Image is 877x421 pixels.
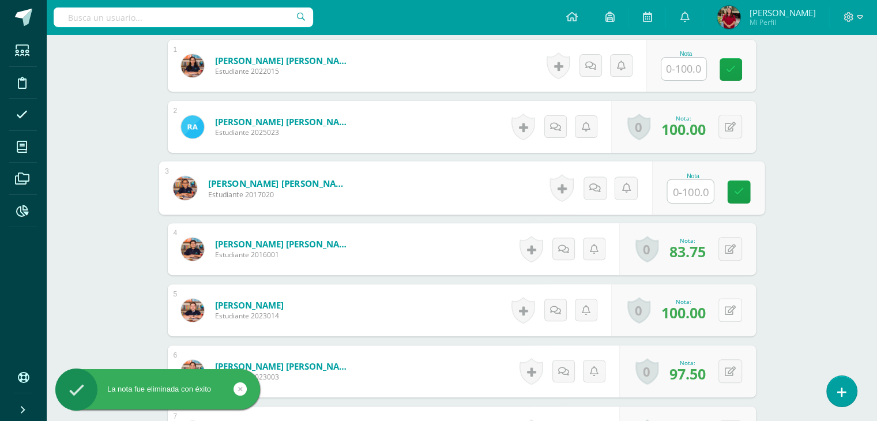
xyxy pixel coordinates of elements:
input: Busca un usuario... [54,7,313,27]
a: [PERSON_NAME] [PERSON_NAME] [215,238,353,250]
a: 0 [635,358,658,385]
span: [PERSON_NAME] [749,7,815,18]
img: 950581f76db3ed2bca9cf7e3222330c9.png [181,299,204,322]
span: Estudiante 2025023 [215,127,353,137]
span: Estudiante 2016001 [215,250,353,260]
div: La nota fue eliminada con éxito [55,384,260,394]
span: 83.75 [669,242,706,261]
span: Estudiante 2017020 [208,189,350,200]
a: [PERSON_NAME] [PERSON_NAME] [215,116,353,127]
div: Nota [667,172,719,179]
div: Nota: [669,236,706,245]
a: [PERSON_NAME] [PERSON_NAME] [215,360,353,372]
a: [PERSON_NAME] [PERSON_NAME] [215,55,353,66]
a: 0 [635,236,658,262]
input: 0-100.0 [667,180,713,203]
img: a2fff9e98c26315def6c8b7d4b31aef4.png [181,54,204,77]
a: [PERSON_NAME] [215,299,284,311]
div: Nota: [661,114,706,122]
a: 0 [627,114,650,140]
span: 97.50 [669,364,706,384]
img: 1f9f1ae30003dac5889fa85218727c0a.png [181,238,204,261]
img: 983d8eb092b570fcd3c7f2a9f4d708e9.png [181,115,204,138]
a: [PERSON_NAME] [PERSON_NAME] [208,177,350,189]
div: Nota: [661,298,706,306]
span: Estudiante 2023003 [215,372,353,382]
img: ed0c7298fdce43a784d14dc8b05bd152.png [173,176,197,200]
input: 0-100.0 [661,58,706,80]
span: Mi Perfil [749,17,815,27]
a: 0 [627,297,650,324]
img: db05960aaf6b1e545792e2ab8cc01445.png [717,6,740,29]
div: Nota [661,51,712,57]
img: a0d580d3df7f245d58719025a55de46e.png [181,360,204,383]
div: Nota: [669,359,706,367]
span: Estudiante 2022015 [215,66,353,76]
span: 100.00 [661,303,706,322]
span: 100.00 [661,119,706,139]
span: Estudiante 2023014 [215,311,284,321]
